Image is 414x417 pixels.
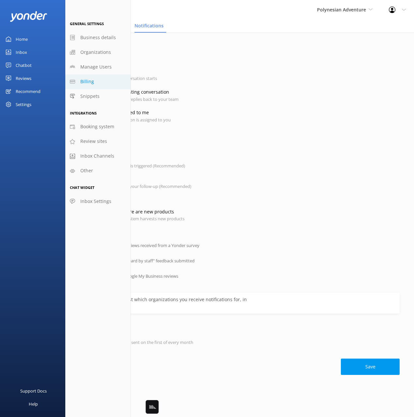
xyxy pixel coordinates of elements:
p: Reviews received from a Yonder survey [124,242,199,249]
div: . [81,296,393,310]
h4: Products [73,196,400,205]
span: Polynesian Adventure [317,7,366,13]
a: Other [65,163,131,178]
button: Save [341,359,400,375]
a: Inbox Channels [65,149,131,163]
label: Monthly Reports [86,332,190,339]
a: Business details [65,30,131,45]
span: Integrations [70,111,97,116]
div: Recommend [16,85,40,98]
a: Review sites [65,134,131,149]
div: Help [29,397,38,410]
div: Inbox [16,46,27,59]
a: Organizations [65,45,131,60]
span: Organizations [80,49,111,56]
a: Inbox Settings [65,194,131,209]
a: Snippets [65,89,131,104]
p: Performance summary sent on the first of every month [86,339,193,346]
p: Whenever a customer replies back to your team [86,96,179,103]
div: Support Docs [20,384,47,397]
p: "Heard by staff" feedback submitted [124,257,195,264]
div: Admin users can adjust which organizations you receive notifications for, in [81,296,393,303]
p: Conversation requires your follow-up (Recommended) [86,183,191,190]
div: Reviews [16,72,31,85]
label: Bot can’t help [86,155,182,162]
span: Other [80,167,93,174]
p: Email Notifications [73,54,400,61]
span: General Settings [70,21,104,26]
div: Chatbot [16,59,32,72]
label: Contact details left [86,176,188,183]
label: Notifiy me when there are new products [86,208,181,215]
span: Review sites [80,138,107,145]
div: Home [16,33,28,46]
a: Booking system [65,119,131,134]
h4: Conversations [73,42,400,51]
span: Inbox Settings [80,198,111,205]
h4: Chatbot [73,130,400,138]
div: Settings [16,98,31,111]
p: When your booking system harvests new products [86,215,184,222]
span: Booking system [80,123,114,130]
span: Snippets [80,93,100,100]
span: Chat Widget [70,185,94,190]
h4: Reports [73,320,400,329]
h4: Reviews [73,229,400,237]
a: Billing [65,74,131,89]
a: Manage Users [65,60,131,74]
span: Billing [80,78,94,85]
span: Business details [80,34,116,41]
span: Inbox Channels [80,152,114,160]
p: Email Notifications [73,141,400,148]
span: Manage Users [80,63,112,70]
p: Google My Business reviews [124,273,178,280]
img: yonder-white-logo.png [10,11,47,22]
span: Notifications [135,23,164,29]
p: If the fallback message is triggered (Recommended) [86,162,185,169]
